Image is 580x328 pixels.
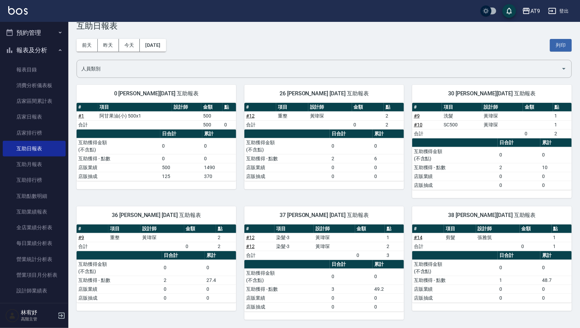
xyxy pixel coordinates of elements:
td: 370 [202,172,236,181]
button: 登出 [545,5,572,17]
td: 0 [162,260,205,276]
td: 0 [498,147,540,163]
th: 累計 [540,251,572,260]
th: 設計師 [172,103,201,112]
td: 黃瑋琛 [140,233,184,242]
a: 店家排行榜 [3,125,66,141]
button: 前天 [77,39,98,52]
a: #1 [78,113,84,119]
td: 張雅筑 [476,233,520,242]
td: 0 [222,120,236,129]
td: 27.4 [205,276,236,285]
td: 0 [205,260,236,276]
th: # [77,103,98,112]
td: 10 [540,163,572,172]
td: 染髮-3 [274,242,314,251]
a: 互助日報表 [3,141,66,156]
th: 設計師 [140,224,184,233]
th: # [412,103,442,112]
td: 合計 [244,251,274,260]
th: 日合計 [162,251,205,260]
th: 日合計 [160,129,202,138]
td: 互助獲得 - 點數 [244,154,330,163]
a: 店家日報表 [3,109,66,125]
td: 1 [498,276,540,285]
table: a dense table [412,224,572,251]
th: 點 [552,224,572,233]
td: 0 [498,260,540,276]
td: 0 [202,154,236,163]
table: a dense table [244,260,404,312]
h5: 林宥妤 [21,309,56,316]
td: 0 [205,285,236,293]
span: 0 [PERSON_NAME][DATE] 互助報表 [85,90,228,97]
td: 合計 [412,242,444,251]
td: 互助獲得 - 點數 [77,154,160,163]
td: 2 [216,233,236,242]
th: 點 [553,103,572,112]
h3: 互助日報表 [77,21,572,31]
a: 營業項目月分析表 [3,267,66,283]
th: 金額 [201,103,223,112]
a: 店家區間累計表 [3,93,66,109]
td: 0 [498,293,540,302]
td: 1490 [202,163,236,172]
a: 全店業績分析表 [3,220,66,235]
button: 報表及分析 [3,41,66,59]
button: 今天 [119,39,140,52]
td: 3 [330,285,373,293]
td: 互助獲得金額 (不含點) [77,138,160,154]
a: 互助排行榜 [3,172,66,188]
td: 互助獲得 - 點數 [412,163,498,172]
td: 互助獲得金額 (不含點) [412,260,498,276]
td: 店販業績 [77,163,160,172]
td: 1 [552,242,572,251]
td: 黃瑋琛 [308,111,352,120]
button: 列印 [550,39,572,52]
p: 高階主管 [21,316,56,322]
a: 報表目錄 [3,62,66,78]
td: 0 [330,138,373,154]
a: 設計師日報表 [3,299,66,314]
td: 黃瑋琛 [482,120,523,129]
table: a dense table [77,251,236,303]
td: 0 [540,260,572,276]
th: 項目 [442,103,482,112]
a: #14 [414,235,422,240]
td: 合計 [77,120,98,129]
td: 互助獲得 - 點數 [244,285,330,293]
td: 500 [201,120,223,129]
div: AT9 [530,7,540,15]
td: 互助獲得 - 點數 [77,276,162,285]
td: 剪髮 [444,233,476,242]
td: 合計 [244,120,276,129]
td: 洗髮 [442,111,482,120]
td: 0 [498,181,540,190]
th: 項目 [108,224,140,233]
th: 設計師 [314,224,355,233]
th: 金額 [184,224,216,233]
th: 點 [384,103,404,112]
th: 點 [216,224,236,233]
td: 重整 [276,111,308,120]
td: 0 [355,251,385,260]
td: 6 [373,154,404,163]
th: 點 [222,103,236,112]
td: 0 [160,138,202,154]
th: 日合計 [498,251,540,260]
td: 0 [498,285,540,293]
td: 0 [520,242,552,251]
td: 2 [162,276,205,285]
td: 2 [216,242,236,251]
th: 點 [385,224,404,233]
th: 項目 [98,103,172,112]
td: 0 [352,120,384,129]
table: a dense table [412,251,572,303]
td: 黃瑋琛 [482,111,523,120]
td: 2 [330,154,373,163]
a: #9 [414,113,420,119]
td: 0 [184,242,216,251]
th: 累計 [205,251,236,260]
td: 重整 [108,233,140,242]
td: 互助獲得 - 點數 [412,276,498,285]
